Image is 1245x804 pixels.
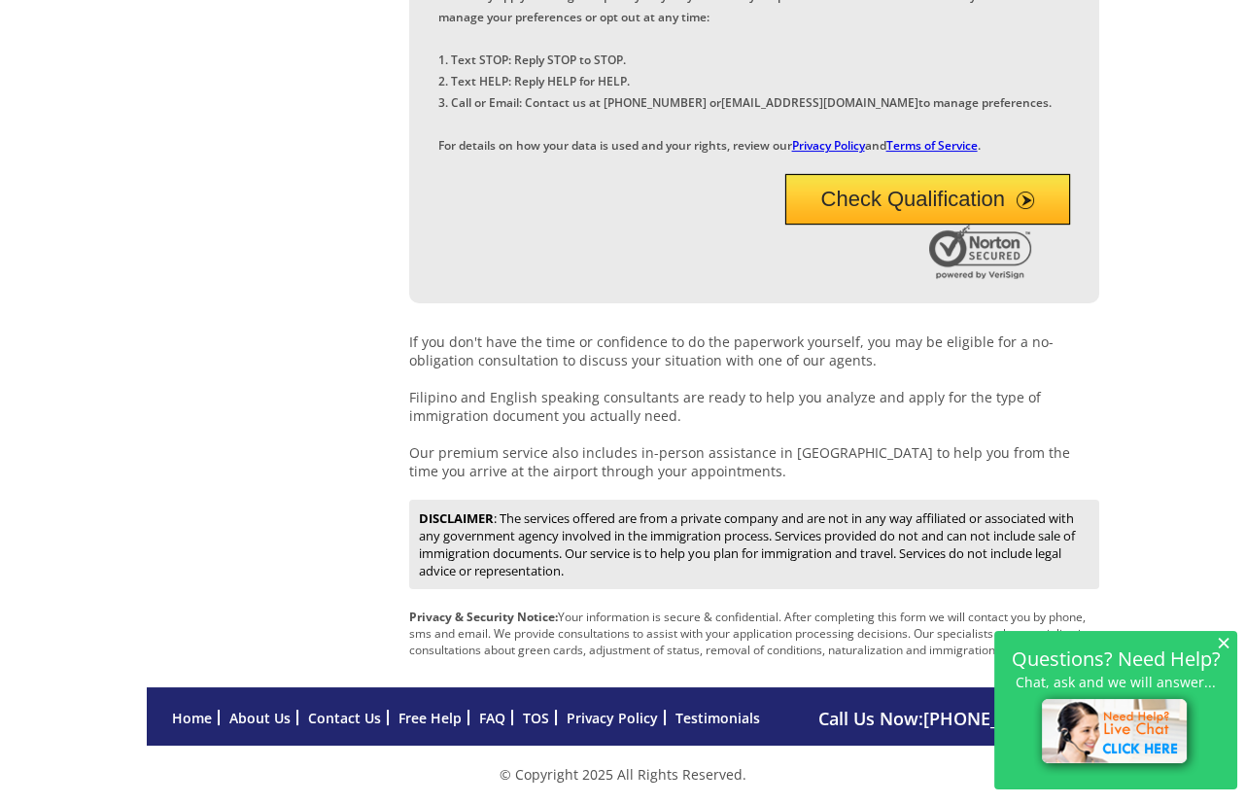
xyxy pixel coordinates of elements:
[1004,650,1228,667] h2: Questions? Need Help?
[419,509,494,527] strong: DISCLAIMER
[818,707,1080,730] span: Call Us Now:
[792,137,865,154] a: Privacy Policy
[929,225,1036,279] img: Norton Secured
[567,709,658,727] a: Privacy Policy
[523,709,549,727] a: TOS
[409,609,1099,658] p: Your information is secure & confidential. After completing this form we will contact you by phon...
[409,332,1099,480] p: If you don't have the time or confidence to do the paperwork yourself, you may be eligible for a ...
[229,709,291,727] a: About Us
[1004,674,1228,690] p: Chat, ask and we will answer...
[886,137,978,154] a: Terms of Service
[172,709,212,727] a: Home
[409,500,1099,589] div: : The services offered are from a private company and are not in any way affiliated or associated...
[1033,690,1199,776] img: live-chat-icon.png
[479,709,505,727] a: FAQ
[923,707,1080,730] a: [PHONE_NUMBER]
[785,174,1070,225] button: Check Qualification
[675,709,760,727] a: Testimonials
[409,609,558,625] strong: Privacy & Security Notice:
[1217,634,1230,650] span: ×
[147,765,1099,784] p: © Copyright 2025 All Rights Reserved.
[308,709,381,727] a: Contact Us
[398,709,462,727] a: Free Help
